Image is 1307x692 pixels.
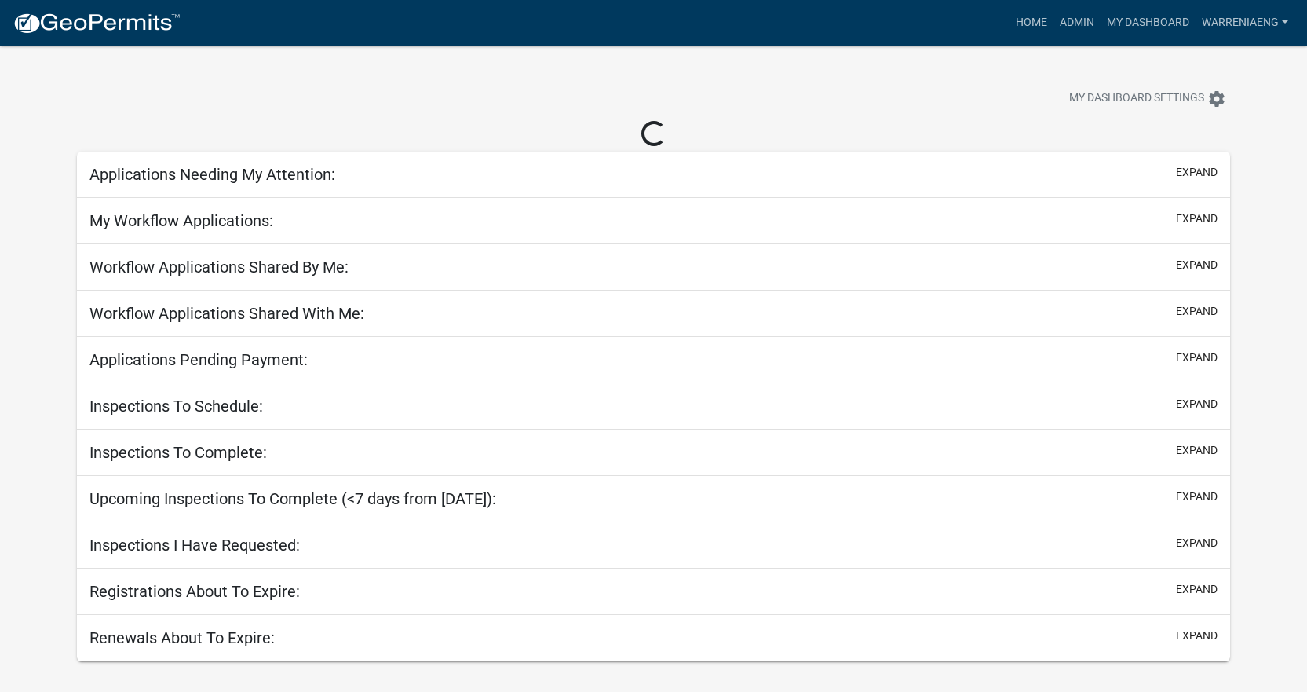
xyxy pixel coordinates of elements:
h5: My Workflow Applications: [89,211,273,230]
button: expand [1176,581,1218,598]
button: expand [1176,442,1218,459]
h5: Registrations About To Expire: [89,582,300,601]
a: WarrenIAEng [1196,8,1294,38]
h5: Upcoming Inspections To Complete (<7 days from [DATE]): [89,489,496,508]
button: expand [1176,303,1218,320]
h5: Renewals About To Expire: [89,628,275,647]
h5: Applications Needing My Attention: [89,165,335,184]
button: expand [1176,535,1218,551]
button: expand [1176,164,1218,181]
h5: Inspections I Have Requested: [89,536,300,555]
button: expand [1176,489,1218,505]
button: expand [1176,396,1218,412]
a: Home [1009,8,1053,38]
a: My Dashboard [1101,8,1196,38]
h5: Applications Pending Payment: [89,350,308,369]
h5: Workflow Applications Shared With Me: [89,304,364,323]
button: My Dashboard Settingssettings [1057,83,1239,114]
span: My Dashboard Settings [1069,90,1204,108]
h5: Workflow Applications Shared By Me: [89,258,349,276]
button: expand [1176,628,1218,644]
i: settings [1207,90,1226,108]
button: expand [1176,257,1218,273]
button: expand [1176,350,1218,366]
button: expand [1176,211,1218,227]
h5: Inspections To Complete: [89,443,267,462]
h5: Inspections To Schedule: [89,397,263,416]
a: Admin [1053,8,1101,38]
